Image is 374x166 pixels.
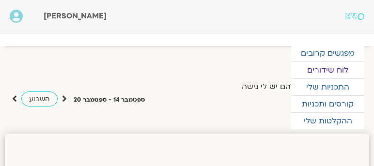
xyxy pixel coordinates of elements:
[74,95,145,105] p: ספטמבר 14 - ספטמבר 20
[291,79,364,95] a: התכניות שלי
[291,113,364,129] a: ההקלטות שלי
[291,62,364,78] a: לוח שידורים
[291,96,364,112] a: קורסים ותכניות
[44,11,107,21] span: [PERSON_NAME]
[21,91,58,106] a: השבוע
[291,45,364,61] a: מפגשים קרובים
[242,82,353,91] label: הצג רק הרצאות להם יש לי גישה
[29,94,50,104] span: השבוע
